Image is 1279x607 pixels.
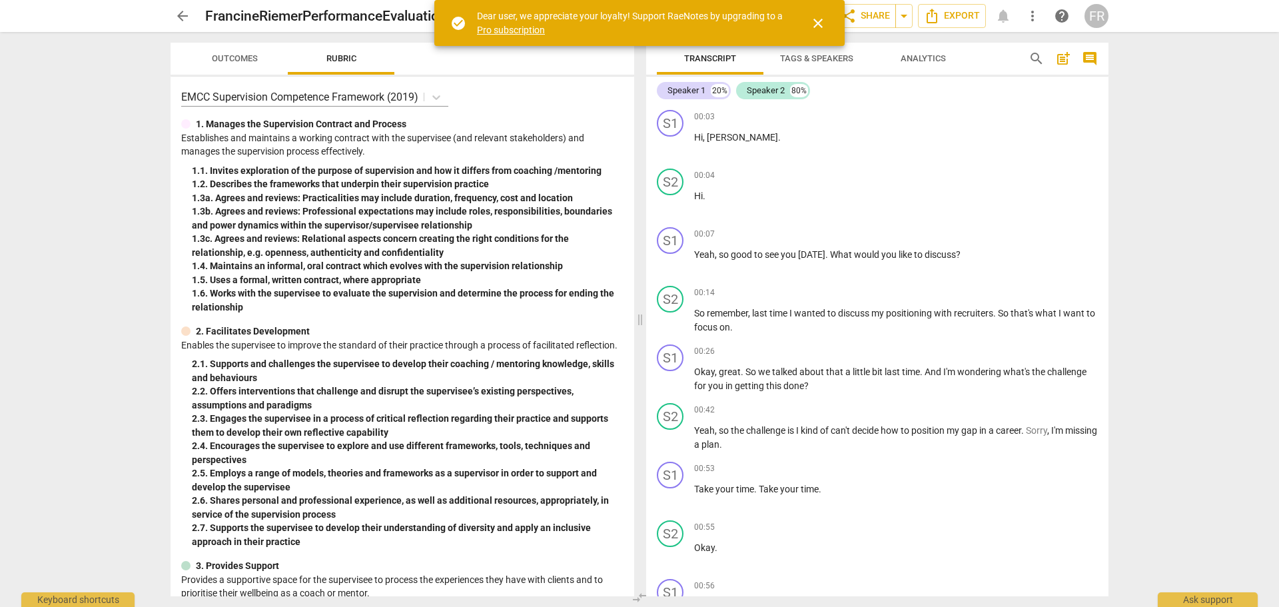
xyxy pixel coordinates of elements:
[998,308,1011,318] span: So
[798,249,825,260] span: [DATE]
[694,346,715,357] span: 00:26
[703,132,707,143] span: ,
[694,287,715,299] span: 00:14
[899,249,914,260] span: like
[831,425,852,436] span: can't
[192,177,624,191] div: 1. 2. Describes the frameworks that underpin their supervision practice
[715,249,719,260] span: ,
[1079,48,1100,69] button: Show/Hide comments
[838,308,871,318] span: discuss
[896,8,912,24] span: arrow_drop_down
[1047,425,1051,436] span: ,
[918,4,986,28] button: Export
[1065,425,1097,436] span: missing
[694,191,703,201] span: Hi
[703,191,705,201] span: .
[901,425,911,436] span: to
[979,425,989,436] span: in
[192,259,624,273] div: 1. 4. Maintains an informal, oral contract which evolves with the supervision relationship
[841,8,857,24] span: share
[694,542,715,553] span: Okay
[835,4,896,28] button: Share
[694,111,715,123] span: 00:03
[192,521,624,548] div: 2. 7. Supports the supervisee to develop their understanding of diversity and apply an inclusive ...
[196,324,310,338] p: 2. Facilitates Development
[715,425,719,436] span: ,
[694,322,719,332] span: focus
[845,366,853,377] span: a
[192,466,624,494] div: 2. 5. Employs a range of models, theories and frameworks as a supervisor in order to support and ...
[1035,308,1059,318] span: what
[477,9,786,37] div: Dear user, we appreciate your loyalty! Support RaeNotes by upgrading to a
[801,425,820,436] span: kind
[181,338,624,352] p: Enables the supervisee to improve the standard of their practice through a process of facilitated...
[694,249,715,260] span: Yeah
[719,322,730,332] span: on
[1158,592,1258,607] div: Ask support
[924,8,980,24] span: Export
[799,366,826,377] span: about
[841,8,890,24] span: Share
[1084,4,1108,28] button: FR
[192,191,624,205] div: 1. 3a. Agrees and reviews: Practicalities may include duration, frequency, cost and location
[826,366,845,377] span: that
[450,15,466,31] span: check_circle
[852,425,881,436] span: decide
[772,366,799,377] span: talked
[789,308,794,318] span: I
[694,463,715,474] span: 00:53
[196,117,406,131] p: 1. Manages the Supervision Contract and Process
[694,404,715,416] span: 00:42
[667,84,705,97] div: Speaker 1
[736,484,754,494] span: time
[657,579,683,606] div: Change speaker
[192,439,624,466] div: 2. 4. Encourages the supervisee to explore and use different frameworks, tools, techniques and pe...
[790,84,808,97] div: 80%
[657,286,683,312] div: Change speaker
[715,366,719,377] span: ,
[914,249,925,260] span: to
[708,380,725,391] span: you
[212,53,258,63] span: Outcomes
[820,425,831,436] span: of
[748,308,752,318] span: ,
[925,366,943,377] span: And
[1003,366,1032,377] span: what's
[694,366,715,377] span: Okay
[989,425,996,436] span: a
[196,559,279,573] p: 3. Provides Support
[872,366,885,377] span: bit
[1059,308,1063,318] span: I
[947,425,961,436] span: my
[657,169,683,195] div: Change speaker
[766,380,783,391] span: this
[175,8,191,24] span: arrow_back
[902,366,920,377] span: time
[741,366,745,377] span: .
[715,484,736,494] span: your
[802,7,834,39] button: Close
[730,322,733,332] span: .
[954,308,993,318] span: recruiters
[765,249,781,260] span: see
[192,205,624,232] div: 1. 3b. Agrees and reviews: Professional expectations may include roles, responsibilities, boundar...
[853,366,872,377] span: little
[1063,308,1086,318] span: want
[825,249,830,260] span: .
[895,4,913,28] button: Sharing summary
[192,232,624,259] div: 1. 3c. Agrees and reviews: Relational aspects concern creating the right conditions for the relat...
[759,484,780,494] span: Take
[707,132,778,143] span: [PERSON_NAME]
[1025,8,1041,24] span: more_vert
[745,366,758,377] span: So
[810,15,826,31] span: close
[192,384,624,412] div: 2. 2. Offers interventions that challenge and disrupt the supervisee’s existing perspectives, ass...
[657,110,683,137] div: Change speaker
[719,439,722,450] span: .
[754,484,759,494] span: .
[871,308,886,318] span: my
[694,132,703,143] span: Hi
[21,592,135,607] div: Keyboard shortcuts
[787,425,796,436] span: is
[778,132,781,143] span: .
